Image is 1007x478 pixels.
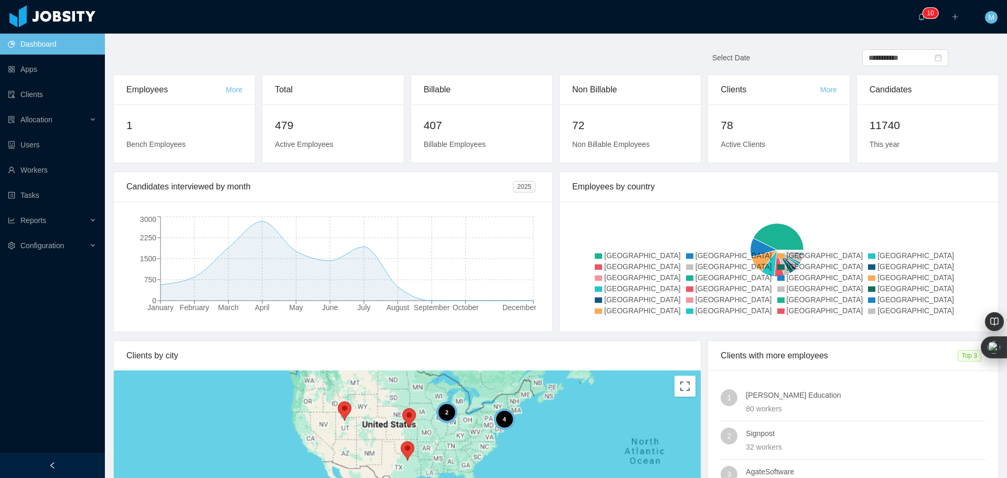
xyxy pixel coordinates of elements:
i: icon: line-chart [8,217,15,224]
span: [GEOGRAPHIC_DATA] [877,251,954,260]
button: Toggle fullscreen view [674,376,695,397]
div: 80 workers [746,403,985,415]
span: [GEOGRAPHIC_DATA] [877,306,954,315]
a: icon: profileTasks [8,185,97,206]
span: [GEOGRAPHIC_DATA] [695,284,772,293]
tspan: August [387,303,410,312]
i: icon: calendar [935,54,942,61]
div: Clients [721,75,820,104]
tspan: July [357,303,370,312]
tspan: 3000 [140,215,156,224]
p: 0 [930,8,934,18]
h4: [PERSON_NAME] Education [746,389,985,401]
span: [GEOGRAPHIC_DATA] [695,273,772,282]
h2: 11740 [870,117,985,134]
i: icon: bell [918,13,925,20]
div: Total [275,75,391,104]
span: [GEOGRAPHIC_DATA] [604,262,681,271]
tspan: 2250 [140,233,156,242]
tspan: May [289,303,303,312]
tspan: January [147,303,174,312]
a: icon: appstoreApps [8,59,97,80]
tspan: December [502,303,537,312]
a: More [820,86,837,94]
span: [GEOGRAPHIC_DATA] [604,295,681,304]
span: [GEOGRAPHIC_DATA] [695,295,772,304]
sup: 10 [923,8,938,18]
tspan: June [322,303,338,312]
span: Allocation [20,115,52,124]
span: [GEOGRAPHIC_DATA] [695,306,772,315]
div: 4 [494,409,515,430]
span: [GEOGRAPHIC_DATA] [877,262,954,271]
h2: 78 [721,117,837,134]
span: This year [870,140,900,148]
div: Non Billable [572,75,688,104]
h4: Signpost [746,428,985,439]
i: icon: setting [8,242,15,249]
span: [GEOGRAPHIC_DATA] [604,273,681,282]
tspan: October [453,303,479,312]
a: icon: userWorkers [8,160,97,180]
a: icon: auditClients [8,84,97,105]
div: 32 workers [746,441,985,453]
span: Select Date [712,54,750,62]
span: [GEOGRAPHIC_DATA] [787,251,863,260]
span: [GEOGRAPHIC_DATA] [787,273,863,282]
a: icon: pie-chartDashboard [8,34,97,55]
span: [GEOGRAPHIC_DATA] [604,306,681,315]
span: [GEOGRAPHIC_DATA] [604,251,681,260]
span: Bench Employees [126,140,186,148]
div: Candidates [870,75,985,104]
tspan: 1500 [140,254,156,263]
h2: 72 [572,117,688,134]
i: icon: solution [8,116,15,123]
h2: 479 [275,117,391,134]
span: 2 [727,428,731,444]
span: [GEOGRAPHIC_DATA] [787,284,863,293]
span: 1 [727,389,731,406]
div: Employees by country [572,172,985,201]
div: Employees [126,75,226,104]
tspan: February [180,303,209,312]
span: Configuration [20,241,64,250]
span: [GEOGRAPHIC_DATA] [787,306,863,315]
a: More [226,86,242,94]
span: 2025 [513,181,535,193]
div: 2 [436,402,457,423]
div: Billable [424,75,540,104]
span: [GEOGRAPHIC_DATA] [877,273,954,282]
span: Reports [20,216,46,225]
span: Top 3 [958,350,981,362]
h2: 1 [126,117,242,134]
span: [GEOGRAPHIC_DATA] [787,295,863,304]
span: [GEOGRAPHIC_DATA] [695,262,772,271]
span: [GEOGRAPHIC_DATA] [787,262,863,271]
div: Clients with more employees [721,341,957,370]
tspan: March [218,303,239,312]
h2: 407 [424,117,540,134]
span: [GEOGRAPHIC_DATA] [604,284,681,293]
span: M [988,11,994,24]
h4: AgateSoftware [746,466,985,477]
span: Active Employees [275,140,333,148]
span: [GEOGRAPHIC_DATA] [877,295,954,304]
i: icon: plus [951,13,959,20]
p: 1 [927,8,930,18]
tspan: September [414,303,450,312]
span: Billable Employees [424,140,486,148]
span: Non Billable Employees [572,140,650,148]
span: [GEOGRAPHIC_DATA] [695,251,772,260]
span: [GEOGRAPHIC_DATA] [877,284,954,293]
div: Clients by city [126,341,688,370]
tspan: April [255,303,270,312]
tspan: 0 [152,296,156,305]
a: icon: robotUsers [8,134,97,155]
tspan: 750 [144,275,157,284]
span: Active Clients [721,140,765,148]
div: Candidates interviewed by month [126,172,513,201]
